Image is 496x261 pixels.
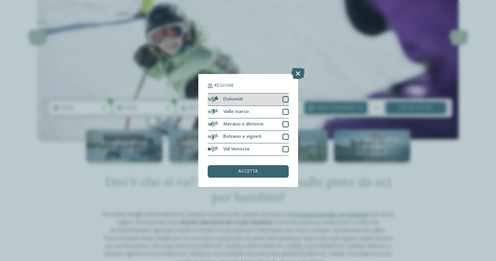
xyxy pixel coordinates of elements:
span: Dolomiti [223,97,243,102]
span: Val Venosta [223,147,249,152]
span: accetta [238,169,258,174]
span: Bolzano e vigneti [223,134,261,139]
span: Regione [214,83,234,88]
span: Merano e dintorni [223,122,263,127]
span: Valle Isarco [223,109,249,115]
